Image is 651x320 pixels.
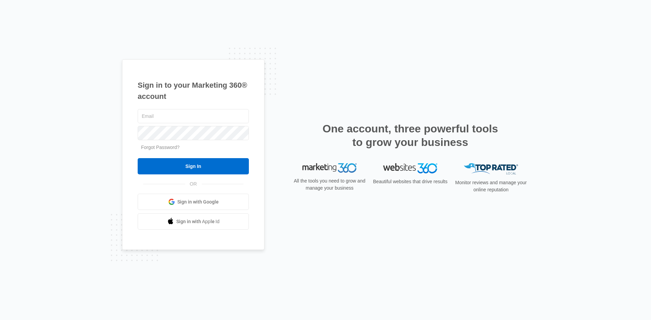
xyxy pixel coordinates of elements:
[176,218,220,225] span: Sign in with Apple Id
[453,179,529,193] p: Monitor reviews and manage your online reputation
[141,145,180,150] a: Forgot Password?
[138,80,249,102] h1: Sign in to your Marketing 360® account
[138,158,249,174] input: Sign In
[185,180,202,188] span: OR
[372,178,448,185] p: Beautiful websites that drive results
[464,163,518,174] img: Top Rated Local
[138,109,249,123] input: Email
[138,213,249,230] a: Sign in with Apple Id
[320,122,500,149] h2: One account, three powerful tools to grow your business
[383,163,437,173] img: Websites 360
[292,177,368,192] p: All the tools you need to grow and manage your business
[138,194,249,210] a: Sign in with Google
[302,163,357,173] img: Marketing 360
[177,198,219,206] span: Sign in with Google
